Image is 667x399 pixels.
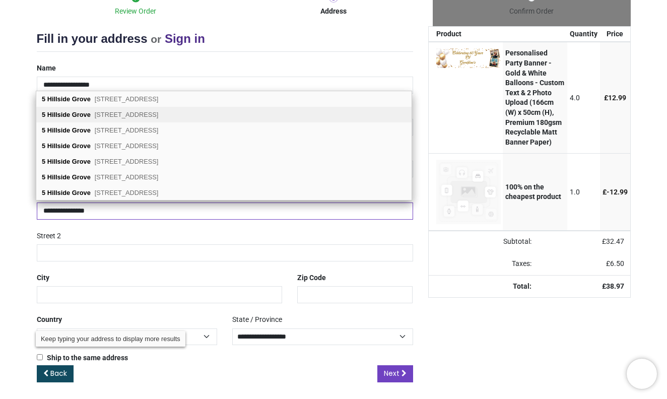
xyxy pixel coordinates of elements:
[37,354,43,360] input: Ship to the same address
[505,49,564,146] strong: Personalised Party Banner - Gold & White Balloons - Custom Text & 2 Photo Upload (166cm (W) x 50c...
[37,311,62,328] label: Country
[72,158,91,165] b: Grove
[384,368,399,378] span: Next
[165,32,205,45] a: Sign in
[570,93,597,103] div: 4.0
[429,27,503,42] th: Product
[95,189,159,196] span: [STREET_ADDRESS]
[95,173,159,181] span: [STREET_ADDRESS]
[610,259,624,268] span: 6.50
[433,7,631,17] div: Confirm Order
[602,282,624,290] strong: £
[47,158,71,165] b: Hillside
[72,189,91,196] b: Grove
[235,7,433,17] div: Address
[42,111,45,118] b: 5
[47,95,71,103] b: Hillside
[602,237,624,245] span: £
[606,282,624,290] span: 38.97
[604,94,626,102] span: £
[603,188,628,196] span: £
[47,111,71,118] b: Hillside
[607,188,628,196] span: -﻿12.99
[436,48,501,68] img: iuAQpuRtXAQAAAABJRU5ErkJggg==
[50,368,67,378] span: Back
[95,111,159,118] span: [STREET_ADDRESS]
[606,237,624,245] span: 32.47
[37,32,148,45] span: Fill in your address
[436,160,501,224] img: 100% on the cheapest product
[42,158,45,165] b: 5
[37,270,49,287] label: City
[567,27,600,42] th: Quantity
[47,142,71,150] b: Hillside
[72,142,91,150] b: Grove
[95,95,159,103] span: [STREET_ADDRESS]
[42,95,45,103] b: 5
[95,158,159,165] span: [STREET_ADDRESS]
[36,331,185,347] div: Keep typing your address to display more results
[429,231,538,253] td: Subtotal:
[151,33,161,45] small: or
[95,142,159,150] span: [STREET_ADDRESS]
[95,126,159,134] span: [STREET_ADDRESS]
[72,126,91,134] b: Grove
[37,365,74,382] a: Back
[72,173,91,181] b: Grove
[42,142,45,150] b: 5
[297,270,326,287] label: Zip Code
[570,187,597,197] div: 1.0
[72,111,91,118] b: Grove
[47,189,71,196] b: Hillside
[232,311,282,328] label: State / Province
[37,353,128,363] label: Ship to the same address
[608,94,626,102] span: 12.99
[37,7,235,17] div: Review Order
[37,228,61,245] label: Street 2
[42,173,45,181] b: 5
[47,173,71,181] b: Hillside
[42,189,45,196] b: 5
[42,126,45,134] b: 5
[47,126,71,134] b: Hillside
[513,282,531,290] strong: Total:
[36,91,412,201] div: address list
[600,27,630,42] th: Price
[429,253,538,275] td: Taxes:
[377,365,413,382] a: Next
[37,60,56,77] label: Name
[627,359,657,389] iframe: Brevo live chat
[606,259,624,268] span: £
[72,95,91,103] b: Grove
[505,183,561,201] strong: 100% on the cheapest product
